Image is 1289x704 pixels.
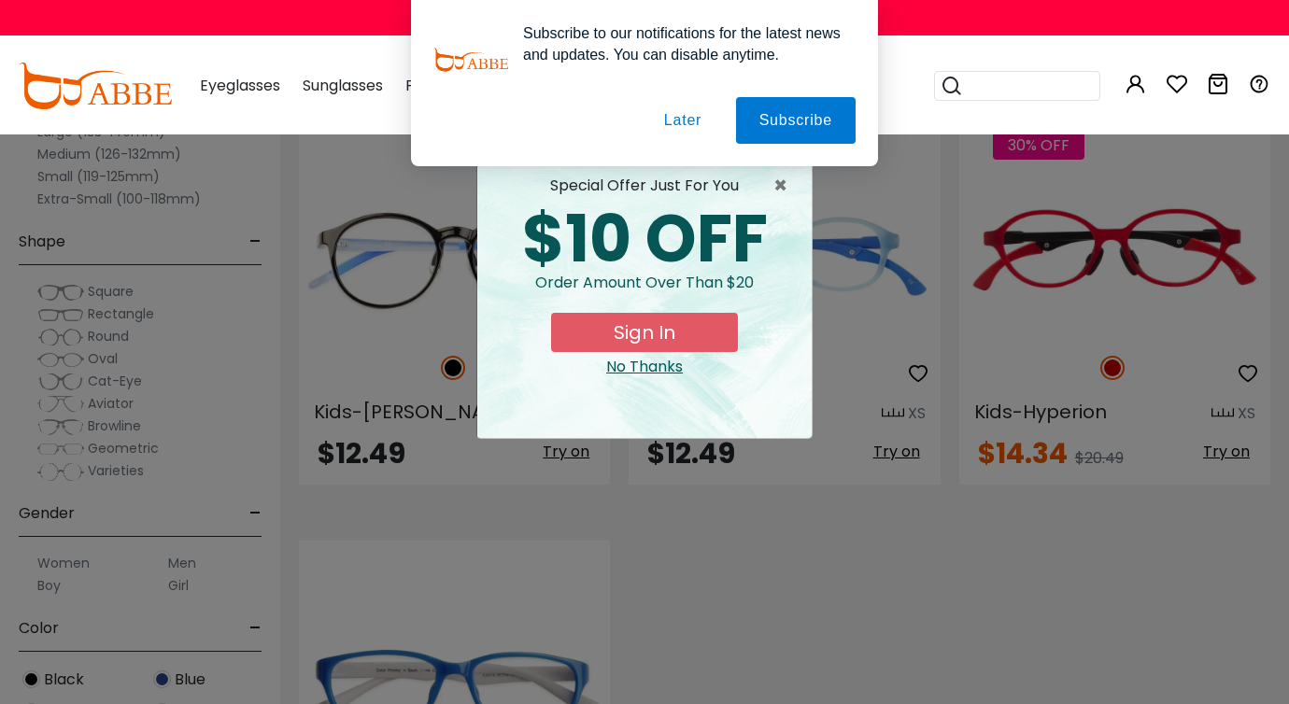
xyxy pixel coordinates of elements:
[508,22,856,65] div: Subscribe to our notifications for the latest news and updates. You can disable anytime.
[736,97,856,144] button: Subscribe
[551,313,738,352] button: Sign In
[492,206,797,272] div: $10 OFF
[433,22,508,97] img: notification icon
[492,272,797,313] div: Order amount over than $20
[492,175,797,197] div: special offer just for you
[773,175,797,197] span: ×
[641,97,725,144] button: Later
[773,175,797,197] button: Close
[492,356,797,378] div: Close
